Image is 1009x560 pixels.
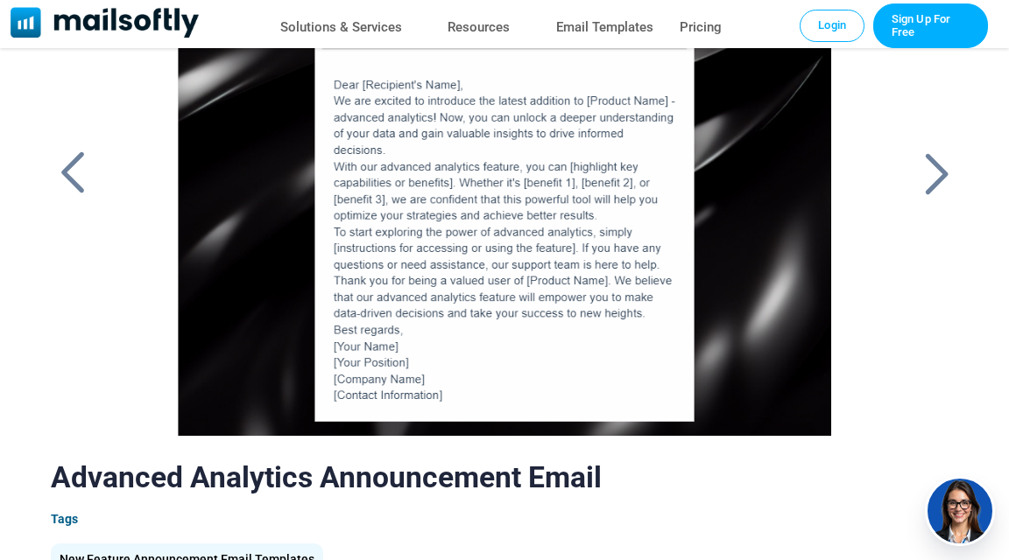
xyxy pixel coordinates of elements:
[51,512,959,526] div: Tags
[11,7,199,41] a: Mailsoftly
[800,10,864,41] a: Login
[556,15,653,40] a: Email Templates
[680,15,722,40] a: Pricing
[280,15,402,40] a: Solutions & Services
[51,460,959,494] h1: Advanced Analytics Announcement Email
[51,150,95,196] a: Back
[448,15,510,40] a: Resources
[914,150,958,196] a: Back
[873,3,988,48] a: Trial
